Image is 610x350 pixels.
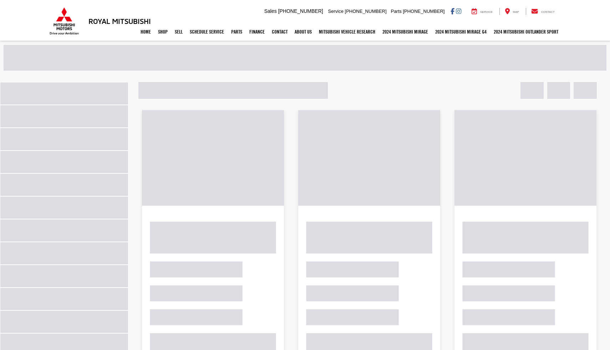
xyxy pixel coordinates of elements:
[490,23,562,41] a: 2024 Mitsubishi Outlander SPORT
[328,9,344,14] span: Service
[137,23,154,41] a: Home
[513,10,519,14] span: Map
[541,10,555,14] span: Contact
[456,8,461,14] a: Instagram: Click to visit our Instagram page
[466,8,498,15] a: Service
[228,23,246,41] a: Parts: Opens in a new tab
[391,9,401,14] span: Parts
[264,8,277,14] span: Sales
[268,23,291,41] a: Contact
[154,23,171,41] a: Shop
[403,9,444,14] span: [PHONE_NUMBER]
[451,8,454,14] a: Facebook: Click to visit our Facebook page
[526,8,560,15] a: Contact
[246,23,268,41] a: Finance
[432,23,490,41] a: 2024 Mitsubishi Mirage G4
[345,9,387,14] span: [PHONE_NUMBER]
[379,23,432,41] a: 2024 Mitsubishi Mirage
[88,17,151,25] h3: Royal Mitsubishi
[499,8,524,15] a: Map
[278,8,323,14] span: [PHONE_NUMBER]
[48,7,80,35] img: Mitsubishi
[480,10,493,14] span: Service
[315,23,379,41] a: Mitsubishi Vehicle Research
[186,23,228,41] a: Schedule Service: Opens in a new tab
[291,23,315,41] a: About Us
[171,23,186,41] a: Sell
